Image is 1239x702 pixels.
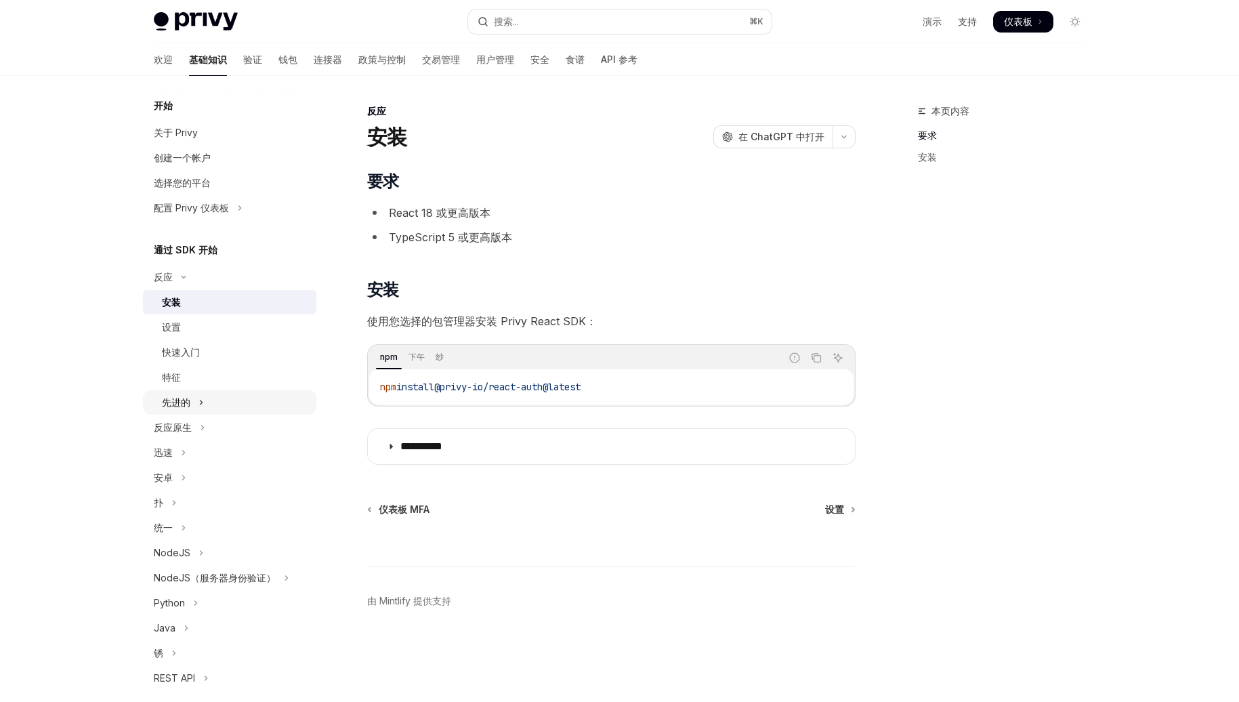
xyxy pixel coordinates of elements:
font: React 18 或更高版本 [389,206,490,220]
font: 反应原生 [154,421,192,433]
font: 下午 [408,352,425,362]
font: npm [380,352,398,362]
button: 切换高级部分 [143,390,316,415]
button: 切换 React 部分 [143,265,316,289]
a: 特征 [143,365,316,390]
font: 在 ChatGPT 中打开 [738,131,824,142]
a: 创建一个帐户 [143,146,316,170]
font: 要求 [367,171,399,191]
a: 验证 [243,43,262,76]
font: 迅速 [154,447,173,458]
font: 食谱 [566,54,585,65]
button: 切换 Swift 部分 [143,440,316,465]
font: 先进的 [162,396,190,408]
button: 切换暗模式 [1064,11,1086,33]
button: 在 ChatGPT 中打开 [713,125,833,148]
a: 快速入门 [143,340,316,365]
font: 安装 [918,151,937,163]
button: 复制代码块中的内容 [807,349,825,367]
font: 扑 [154,497,163,508]
button: 报告错误代码 [786,349,803,367]
font: 关于 Privy [154,127,198,138]
font: NodeJS [154,547,190,558]
font: 创建一个帐户 [154,152,211,163]
font: 交易管理 [422,54,460,65]
a: 食谱 [566,43,585,76]
button: 切换 Python 部分 [143,591,316,615]
font: NodeJS（服务器身份验证） [154,572,276,583]
a: 关于 Privy [143,121,316,145]
font: 反应 [367,105,386,117]
button: 切换 NodeJS（服务器身份验证）部分 [143,566,316,590]
font: 要求 [918,129,937,141]
span: @privy-io/react-auth@latest [434,381,581,393]
font: 安卓 [154,472,173,483]
a: 交易管理 [422,43,460,76]
font: 特征 [162,371,181,383]
a: 用户管理 [476,43,514,76]
font: 政策与控制 [358,54,406,65]
a: 基础知识 [189,43,227,76]
font: 通过 SDK 开始 [154,244,217,255]
button: 切换配置 Privy 仪表板部分 [143,196,316,220]
font: 验证 [243,54,262,65]
button: 切换 REST API 部分 [143,666,316,690]
button: 切换 Android 部分 [143,466,316,490]
font: Java [154,622,175,634]
font: Python [154,597,185,608]
a: 安装 [143,290,316,314]
font: 由 Mintlify 提供支持 [367,595,451,606]
font: 开始 [154,100,173,111]
font: 欢迎 [154,54,173,65]
font: TypeScript 5 或更高版本 [389,230,512,244]
font: 统一 [154,522,173,533]
font: 设置 [162,321,181,333]
img: 灯光标志 [154,12,238,31]
a: 欢迎 [154,43,173,76]
font: 安装 [367,125,407,149]
font: 钱包 [278,54,297,65]
button: 切换 React Native 部分 [143,415,316,440]
font: 安全 [530,54,549,65]
font: 支持 [958,16,977,27]
font: 反应 [154,271,173,283]
a: 安全 [530,43,549,76]
a: 选择您的平台 [143,171,316,195]
font: 仪表板 [1004,16,1032,27]
a: 安装 [918,146,1097,168]
font: 仪表板 MFA [379,503,429,515]
font: 纱 [436,352,444,362]
a: 仪表板 MFA [369,503,429,516]
font: ⌘ [749,16,757,26]
button: 询问人工智能 [829,349,847,367]
font: 配置 Privy 仪表板 [154,202,229,213]
a: 设置 [143,315,316,339]
a: 钱包 [278,43,297,76]
button: 切换 Flutter 部分 [143,491,316,515]
font: 选择您的平台 [154,177,211,188]
button: 切换 NodeJS 部分 [143,541,316,565]
span: install [396,381,434,393]
a: 由 Mintlify 提供支持 [367,594,451,608]
a: 仪表板 [993,11,1053,33]
a: 设置 [825,503,854,516]
font: 演示 [923,16,942,27]
font: REST API [154,672,195,684]
a: 政策与控制 [358,43,406,76]
button: 打开搜索 [468,9,772,34]
font: 安装 [162,296,181,308]
a: 演示 [923,15,942,28]
font: 搜索... [494,16,519,27]
font: 连接器 [314,54,342,65]
a: API 参考 [601,43,637,76]
font: 用户管理 [476,54,514,65]
font: K [757,16,763,26]
button: 切换 Unity 部分 [143,516,316,540]
a: 支持 [958,15,977,28]
button: 切换 Rust 部分 [143,641,316,665]
font: API 参考 [601,54,637,65]
font: 使用您选择的包管理器安装 Privy React SDK： [367,314,597,328]
font: 设置 [825,503,844,515]
a: 连接器 [314,43,342,76]
font: 基础知识 [189,54,227,65]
